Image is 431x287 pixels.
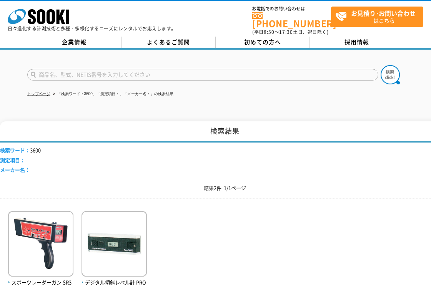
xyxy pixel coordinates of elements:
span: 17:30 [279,29,293,35]
span: (平日 ～ 土日、祝日除く) [252,29,328,35]
img: SR3600 [8,211,73,279]
a: トップページ [27,92,50,96]
span: 8:50 [264,29,275,35]
li: 「検索ワード：3600」「測定項目：」「メーカー名：」の検索結果 [52,90,173,98]
a: お見積り･お問い合わせはこちら [331,7,423,27]
a: 企業情報 [27,37,121,48]
span: はこちら [335,7,423,26]
a: よくあるご質問 [121,37,216,48]
strong: お見積り･お問い合わせ [351,8,416,18]
img: btn_search.png [381,65,400,84]
a: 採用情報 [310,37,404,48]
input: 商品名、型式、NETIS番号を入力してください [27,69,378,81]
a: 初めての方へ [216,37,310,48]
span: 初めての方へ [244,38,281,46]
p: 日々進化する計測技術と多種・多様化するニーズにレンタルでお応えします。 [8,26,176,31]
span: お電話でのお問い合わせは [252,7,331,11]
a: [PHONE_NUMBER] [252,12,331,28]
img: PRO3600 [82,211,147,279]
